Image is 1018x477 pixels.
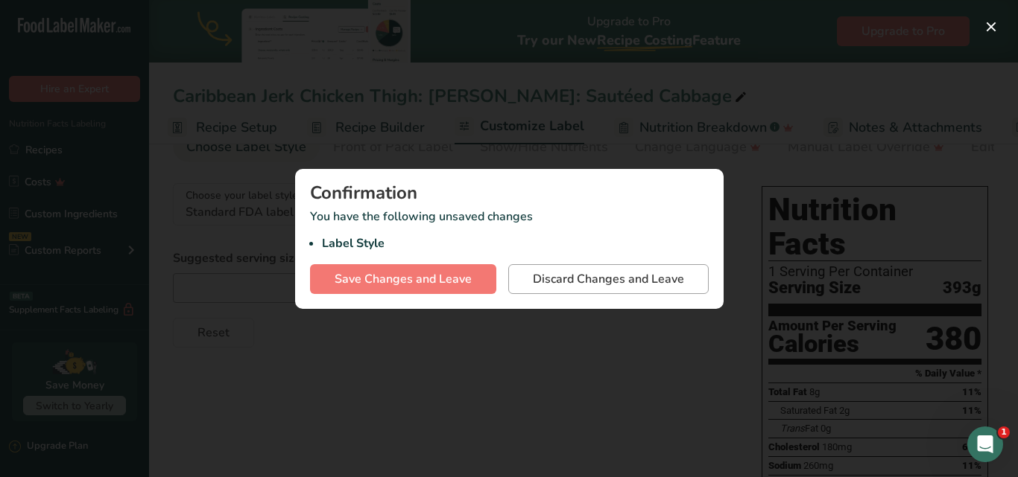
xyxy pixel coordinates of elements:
div: Confirmation [310,184,709,202]
li: Label Style [322,234,709,252]
iframe: Intercom live chat [967,426,1003,462]
span: 1 [998,426,1010,438]
p: You have the following unsaved changes [310,208,709,252]
span: Save Changes and Leave [335,270,472,288]
span: Discard Changes and Leave [533,270,684,288]
button: Discard Changes and Leave [508,264,709,294]
button: Save Changes and Leave [310,264,496,294]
